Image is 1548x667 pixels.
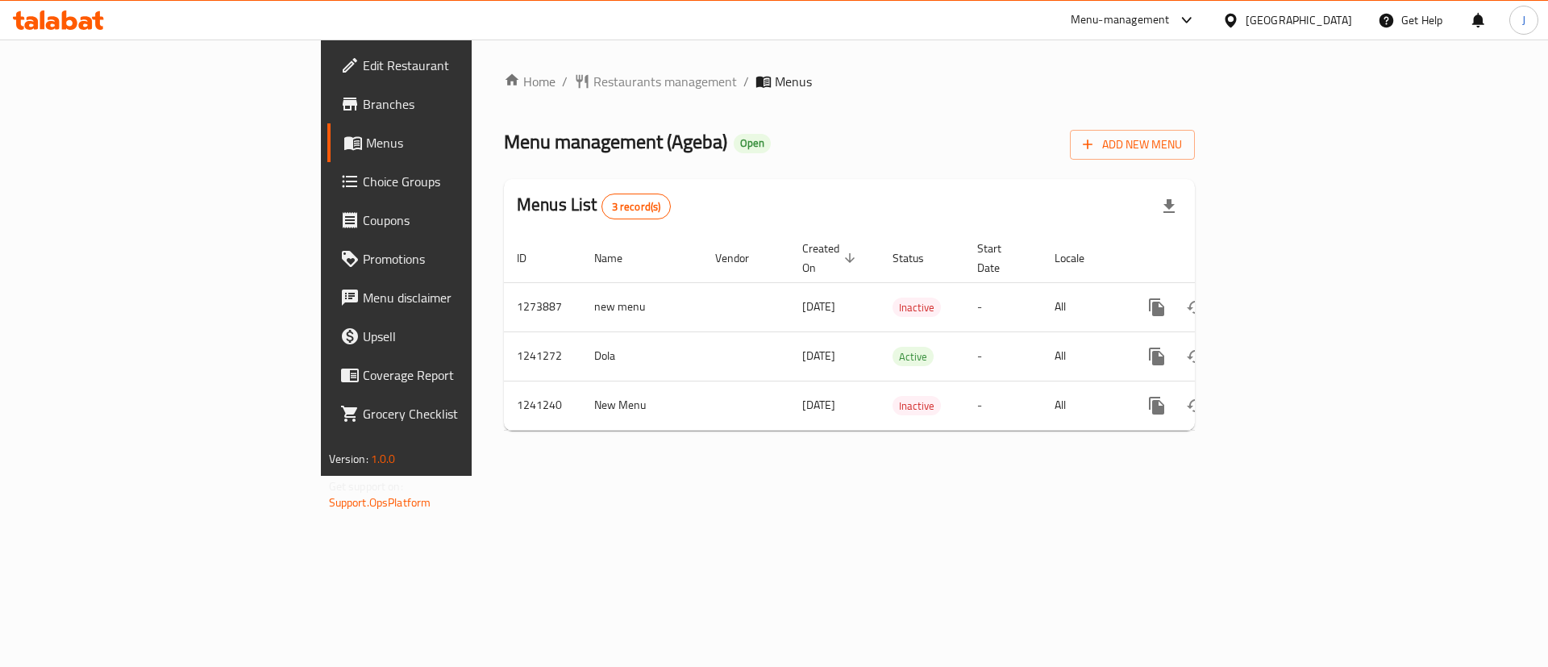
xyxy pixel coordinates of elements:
[1042,381,1125,430] td: All
[327,201,580,240] a: Coupons
[517,193,671,219] h2: Menus List
[504,123,727,160] span: Menu management ( Ageba )
[363,404,567,423] span: Grocery Checklist
[802,239,860,277] span: Created On
[574,72,737,91] a: Restaurants management
[517,248,547,268] span: ID
[363,172,567,191] span: Choice Groups
[329,448,368,469] span: Version:
[329,476,403,497] span: Get support on:
[1071,10,1170,30] div: Menu-management
[363,288,567,307] span: Menu disclaimer
[1150,187,1188,226] div: Export file
[1138,288,1176,327] button: more
[802,394,835,415] span: [DATE]
[327,240,580,278] a: Promotions
[601,194,672,219] div: Total records count
[1176,288,1215,327] button: Change Status
[964,282,1042,331] td: -
[327,278,580,317] a: Menu disclaimer
[775,72,812,91] span: Menus
[327,356,580,394] a: Coverage Report
[964,381,1042,430] td: -
[1176,337,1215,376] button: Change Status
[327,123,580,162] a: Menus
[363,211,567,230] span: Coupons
[977,239,1022,277] span: Start Date
[743,72,749,91] li: /
[594,248,643,268] span: Name
[363,249,567,269] span: Promotions
[504,72,1195,91] nav: breadcrumb
[329,492,431,513] a: Support.OpsPlatform
[363,94,567,114] span: Branches
[363,365,567,385] span: Coverage Report
[363,327,567,346] span: Upsell
[1246,11,1352,29] div: [GEOGRAPHIC_DATA]
[1042,282,1125,331] td: All
[581,331,702,381] td: Dola
[1055,248,1105,268] span: Locale
[893,396,941,415] div: Inactive
[1522,11,1525,29] span: J
[893,348,934,366] span: Active
[715,248,770,268] span: Vendor
[327,162,580,201] a: Choice Groups
[1138,386,1176,425] button: more
[734,134,771,153] div: Open
[802,345,835,366] span: [DATE]
[371,448,396,469] span: 1.0.0
[327,317,580,356] a: Upsell
[366,133,567,152] span: Menus
[964,331,1042,381] td: -
[1042,331,1125,381] td: All
[581,282,702,331] td: new menu
[893,248,945,268] span: Status
[363,56,567,75] span: Edit Restaurant
[327,394,580,433] a: Grocery Checklist
[327,46,580,85] a: Edit Restaurant
[893,347,934,366] div: Active
[581,381,702,430] td: New Menu
[734,136,771,150] span: Open
[802,296,835,317] span: [DATE]
[1083,135,1182,155] span: Add New Menu
[893,397,941,415] span: Inactive
[593,72,737,91] span: Restaurants management
[1125,234,1305,283] th: Actions
[1138,337,1176,376] button: more
[504,234,1305,431] table: enhanced table
[1176,386,1215,425] button: Change Status
[602,199,671,215] span: 3 record(s)
[327,85,580,123] a: Branches
[893,298,941,317] span: Inactive
[1070,130,1195,160] button: Add New Menu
